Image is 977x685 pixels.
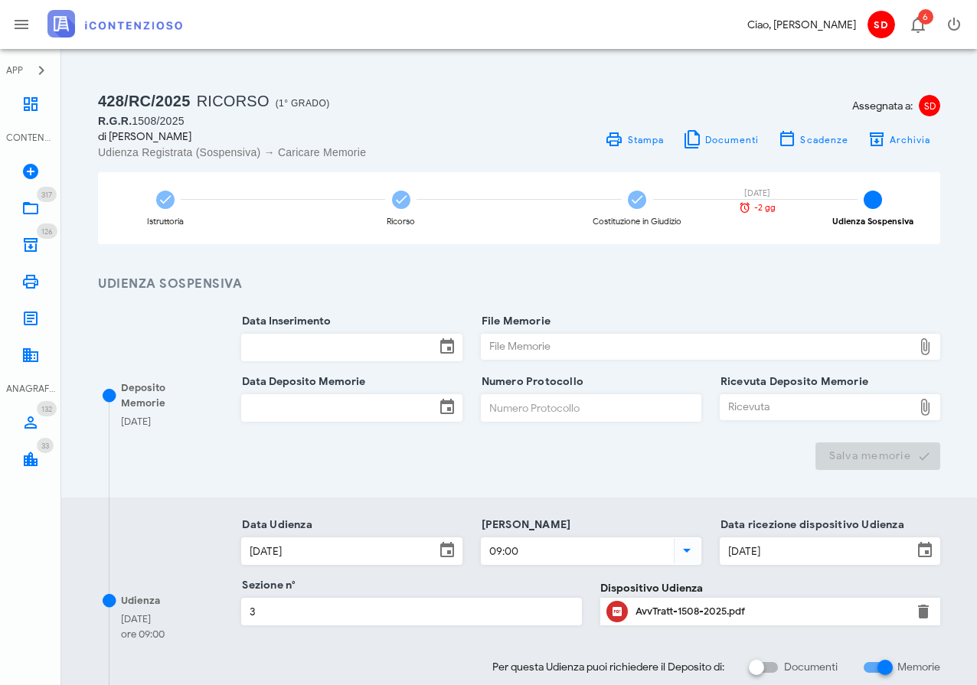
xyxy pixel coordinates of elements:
div: [DATE] [730,189,784,197]
span: Documenti [704,134,760,145]
span: -2 gg [754,204,776,212]
div: Udienza Registrata (Sospensiva) → Caricare Memorie [98,145,510,160]
span: Distintivo [37,438,54,453]
span: Archivia [889,134,931,145]
div: Clicca per aprire un'anteprima del file o scaricarlo [636,599,905,624]
span: Distintivo [37,223,57,239]
button: Scadenze [769,129,858,150]
div: di [PERSON_NAME] [98,129,510,145]
span: 317 [41,190,52,200]
input: Ora Udienza [482,538,671,564]
button: SD [862,6,899,43]
h3: Udienza Sospensiva [98,275,940,294]
button: Documenti [673,129,769,150]
a: Stampa [596,129,673,150]
div: Udienza [121,593,160,608]
label: Documenti [784,660,838,675]
span: SD [919,95,940,116]
span: 428/RC/2025 [98,93,191,109]
div: Udienza Sospensiva [832,217,913,226]
div: CONTENZIOSO [6,131,55,145]
button: Archivia [858,129,940,150]
span: 126 [41,227,53,236]
button: Distintivo [899,6,936,43]
button: Elimina [914,602,933,621]
span: 33 [41,441,49,451]
div: Ricorso [387,217,415,226]
span: (1° Grado) [276,98,330,109]
label: Ricevuta Deposito Memorie [716,374,868,390]
span: SD [868,11,895,38]
label: [PERSON_NAME] [477,517,571,533]
div: Ricevuta [720,395,913,419]
span: Per questa Udienza puoi richiedere il Deposito di: [492,659,724,675]
div: Costituzione in Giudizio [593,217,681,226]
label: Data ricezione dispositivo Udienza [716,517,904,533]
span: R.G.R. [98,115,132,127]
div: 1508/2025 [98,113,510,129]
div: Deposito Memorie [121,380,200,410]
span: Stampa [626,134,664,145]
label: Sezione n° [237,578,296,593]
div: Istruttoria [147,217,184,226]
span: Ricorso [197,93,270,109]
input: Numero Protocollo [482,395,701,421]
label: Data Udienza [237,517,312,533]
div: ANAGRAFICA [6,382,55,396]
div: AvvTratt-1508-2025.pdf [636,605,905,618]
div: File Memorie [482,334,913,359]
button: Clicca per aprire un'anteprima del file o scaricarlo [606,601,628,622]
span: Distintivo [37,187,57,202]
img: logo-text-2x.png [47,10,182,38]
div: Ciao, [PERSON_NAME] [747,17,856,33]
div: [DATE] [121,414,151,429]
label: Memorie [897,660,940,675]
span: 132 [41,404,52,414]
span: 4 [864,191,882,209]
input: Sezione n° [242,599,580,625]
label: Numero Protocollo [477,374,584,390]
span: Assegnata a: [852,98,913,114]
div: ore 09:00 [121,627,165,642]
span: Distintivo [37,401,57,416]
label: Dispositivo Udienza [600,580,703,596]
span: Scadenze [799,134,848,145]
label: File Memorie [477,314,551,329]
div: [DATE] [121,612,165,627]
span: Distintivo [918,9,933,24]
